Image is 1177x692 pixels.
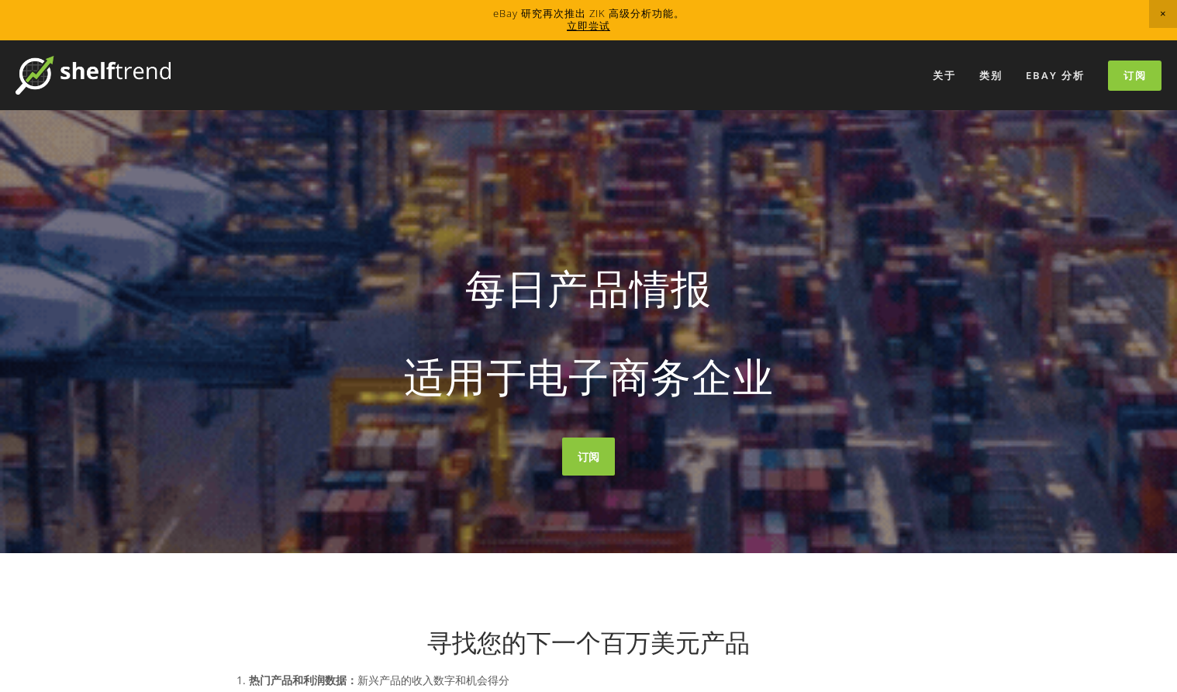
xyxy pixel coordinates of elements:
[357,673,509,687] font: 新兴产品的收入数字和机会得分
[1026,68,1085,82] font: eBay 分析
[567,19,610,33] a: 立即尝试
[578,449,599,464] font: 订阅
[249,673,357,687] font: 热门产品和利润数据：
[562,438,615,476] a: 订阅
[427,625,750,659] font: 寻找您的下一个百万美元产品
[404,348,774,403] font: 适用于电子商务企业
[1016,63,1095,88] a: eBay 分析
[1123,68,1147,82] font: 订阅
[979,68,1003,82] font: 类别
[923,63,966,88] a: 关于
[465,260,712,315] font: 每日产品情报
[933,68,956,82] font: 关于
[1108,61,1161,91] a: 订阅
[16,56,171,95] img: 货架趋势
